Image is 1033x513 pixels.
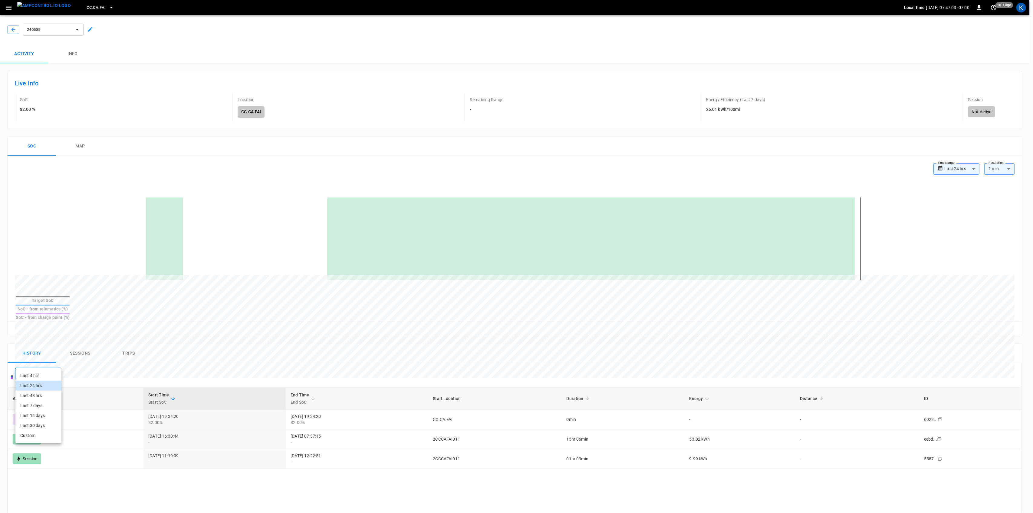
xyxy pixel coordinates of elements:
li: Last 7 days [15,401,61,411]
li: Last 24 hrs [15,381,61,391]
li: Last 4 hrs [15,371,61,381]
li: Last 14 days [15,411,61,421]
li: Custom [15,431,61,441]
li: Last 30 days [15,421,61,431]
li: Last 48 hrs [15,391,61,401]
